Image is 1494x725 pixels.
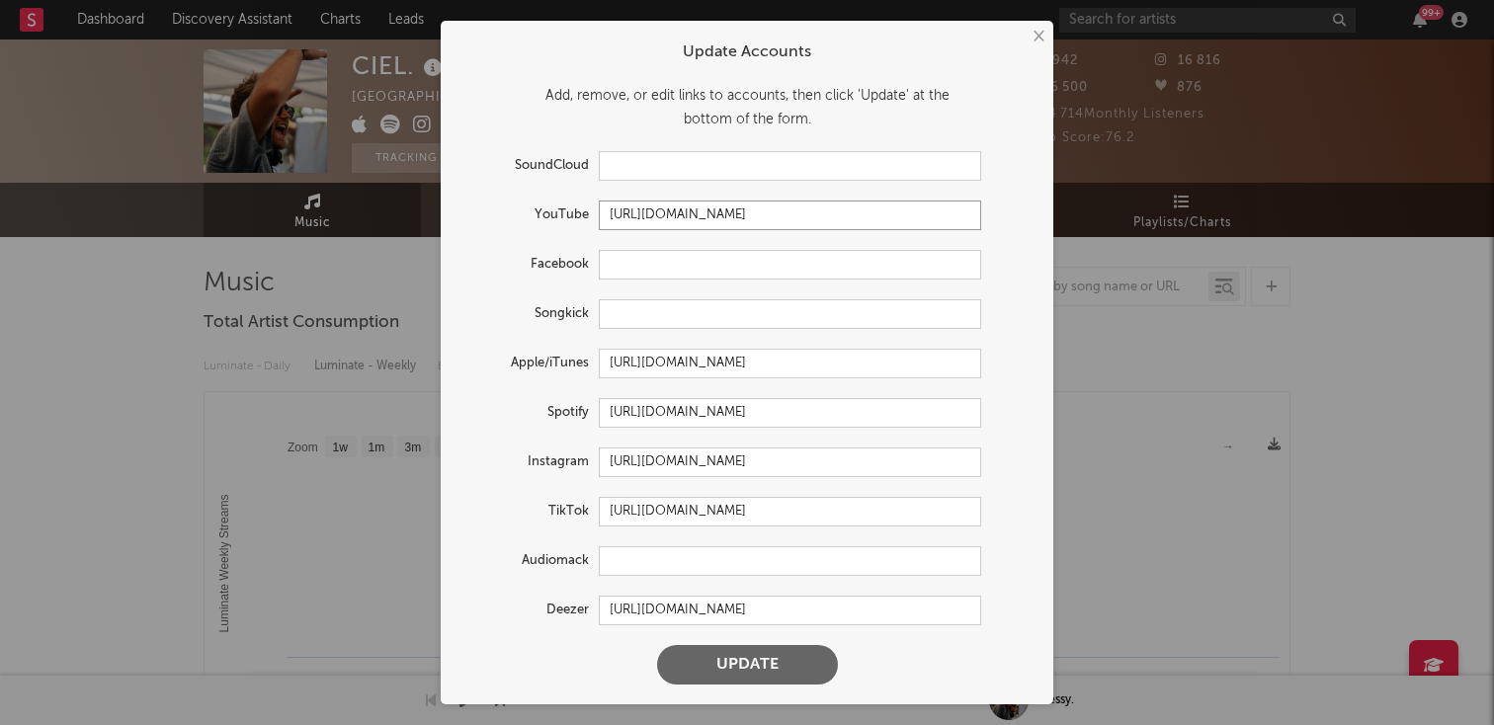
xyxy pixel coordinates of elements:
[460,450,599,474] label: Instagram
[460,599,599,622] label: Deezer
[1027,26,1048,47] button: ×
[657,645,838,685] button: Update
[460,500,599,524] label: TikTok
[460,40,1034,64] div: Update Accounts
[460,401,599,425] label: Spotify
[460,549,599,573] label: Audiomack
[460,84,1034,131] div: Add, remove, or edit links to accounts, then click 'Update' at the bottom of the form.
[460,154,599,178] label: SoundCloud
[460,253,599,277] label: Facebook
[460,203,599,227] label: YouTube
[460,352,599,375] label: Apple/iTunes
[460,302,599,326] label: Songkick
